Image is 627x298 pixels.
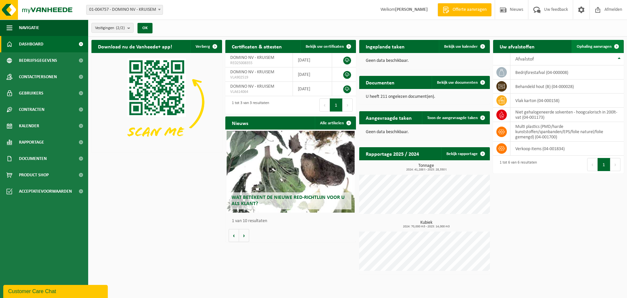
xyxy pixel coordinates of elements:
span: Navigatie [19,20,39,36]
h2: Download nu de Vanheede+ app! [91,40,179,53]
span: Toon de aangevraagde taken [427,116,478,120]
span: Gebruikers [19,85,43,101]
button: 1 [330,98,343,112]
img: Download de VHEPlus App [91,53,222,151]
span: Contactpersonen [19,69,57,85]
span: Bekijk uw certificaten [306,44,344,49]
button: Previous [587,158,598,171]
button: Previous [319,98,330,112]
span: Documenten [19,150,47,167]
h2: Ingeplande taken [359,40,411,53]
count: (2/2) [116,26,125,30]
a: Alle artikelen [315,116,355,130]
td: [DATE] [293,67,332,82]
span: 01-004757 - DOMINO NV - KRUISEM [87,5,163,14]
span: Bedrijfsgegevens [19,52,57,69]
p: Geen data beschikbaar. [366,59,483,63]
div: 1 tot 3 van 3 resultaten [229,98,269,112]
button: Next [343,98,353,112]
span: VLA614064 [230,89,288,95]
span: DOMINO NV - KRUISEM [230,55,274,60]
strong: [PERSON_NAME] [395,7,428,12]
h3: Kubiek [362,220,490,228]
span: RED25008355 [230,61,288,66]
span: Rapportage [19,134,44,150]
h2: Documenten [359,76,401,89]
a: Bekijk uw documenten [432,76,489,89]
span: Dashboard [19,36,43,52]
span: Kalender [19,118,39,134]
span: Bekijk uw documenten [437,80,478,85]
td: behandeld hout (B) (04-000028) [510,79,624,94]
a: Bekijk uw kalender [439,40,489,53]
h2: Uw afvalstoffen [493,40,541,53]
span: Vestigingen [95,23,125,33]
span: Offerte aanvragen [451,7,488,13]
span: 2024: 70,000 m3 - 2025: 14,000 m3 [362,225,490,228]
span: 2024: 41,288 t - 2025: 28,350 t [362,168,490,171]
td: verkoop items (04-001834) [510,142,624,156]
span: DOMINO NV - KRUISEM [230,84,274,89]
span: DOMINO NV - KRUISEM [230,70,274,75]
td: multi plastics (PMD/harde kunststoffen/spanbanden/EPS/folie naturel/folie gemengd) (04-001700) [510,122,624,142]
h2: Certificaten & attesten [225,40,288,53]
span: Ophaling aanvragen [577,44,612,49]
td: vlak karton (04-000158) [510,94,624,108]
h2: Aangevraagde taken [359,111,418,124]
a: Wat betekent de nieuwe RED-richtlijn voor u als klant? [227,131,355,213]
p: Geen data beschikbaar. [366,130,483,134]
h3: Tonnage [362,164,490,171]
span: Afvalstof [515,57,534,62]
a: Bekijk rapportage [441,147,489,160]
td: [DATE] [293,53,332,67]
td: [DATE] [293,82,332,96]
iframe: chat widget [3,284,109,298]
button: Vorige [229,229,239,242]
span: Bekijk uw kalender [444,44,478,49]
h2: Nieuws [225,116,255,129]
td: niet gehalogeneerde solventen - hoogcalorisch in 200lt-vat (04-001173) [510,108,624,122]
a: Offerte aanvragen [438,3,491,16]
div: 1 tot 6 van 6 resultaten [496,157,537,172]
button: Next [610,158,620,171]
span: VLA902519 [230,75,288,80]
button: Vestigingen(2/2) [91,23,134,33]
span: Product Shop [19,167,49,183]
h2: Rapportage 2025 / 2024 [359,147,426,160]
button: Verberg [190,40,221,53]
span: 01-004757 - DOMINO NV - KRUISEM [86,5,163,15]
p: U heeft 211 ongelezen document(en). [366,95,483,99]
span: Wat betekent de nieuwe RED-richtlijn voor u als klant? [232,195,345,206]
button: OK [137,23,153,33]
a: Bekijk uw certificaten [300,40,355,53]
button: 1 [598,158,610,171]
span: Acceptatievoorwaarden [19,183,72,200]
a: Ophaling aanvragen [571,40,623,53]
span: Contracten [19,101,44,118]
a: Toon de aangevraagde taken [422,111,489,124]
span: Verberg [196,44,210,49]
p: 1 van 10 resultaten [232,219,353,223]
td: bedrijfsrestafval (04-000008) [510,65,624,79]
button: Volgende [239,229,249,242]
